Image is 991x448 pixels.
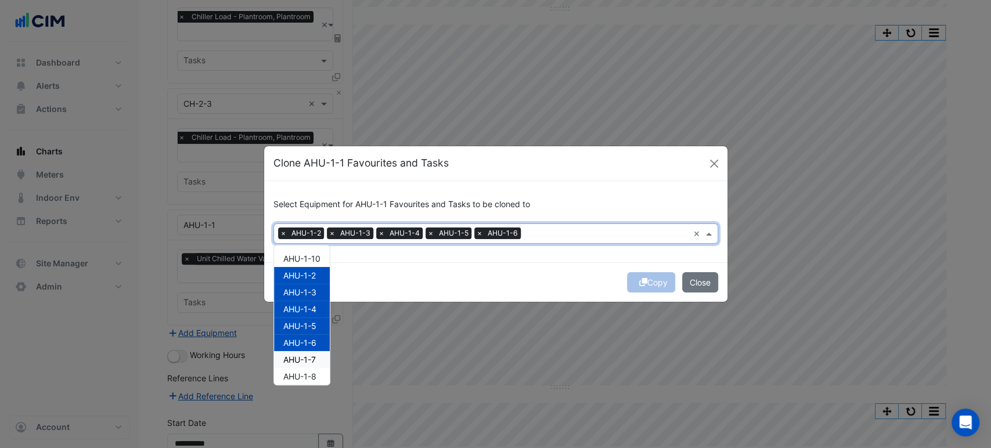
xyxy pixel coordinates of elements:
button: Close [682,272,718,292]
span: × [376,227,387,239]
span: AHU-1-4 [283,304,316,314]
span: AHU-1-2 [289,227,324,239]
div: Open Intercom Messenger [952,409,979,436]
span: AHU-1-6 [485,227,521,239]
span: AHU-1-5 [436,227,471,239]
span: AHU-1-3 [337,227,373,239]
span: × [278,227,289,239]
span: × [474,227,485,239]
h5: Clone AHU-1-1 Favourites and Tasks [273,156,449,171]
span: AHU-1-8 [283,371,316,381]
span: AHU-1-6 [283,338,316,348]
span: Clear [693,227,703,240]
span: AHU-1-5 [283,321,316,331]
span: AHU-1-3 [283,287,316,297]
span: AHU-1-2 [283,270,316,280]
div: Options List [274,245,330,385]
span: AHU-1-4 [387,227,423,239]
span: × [426,227,436,239]
h6: Select Equipment for AHU-1-1 Favourites and Tasks to be cloned to [273,200,718,209]
span: × [327,227,337,239]
span: AHU-1-7 [283,355,316,364]
button: Close [705,155,723,172]
span: AHU-1-10 [283,254,320,263]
